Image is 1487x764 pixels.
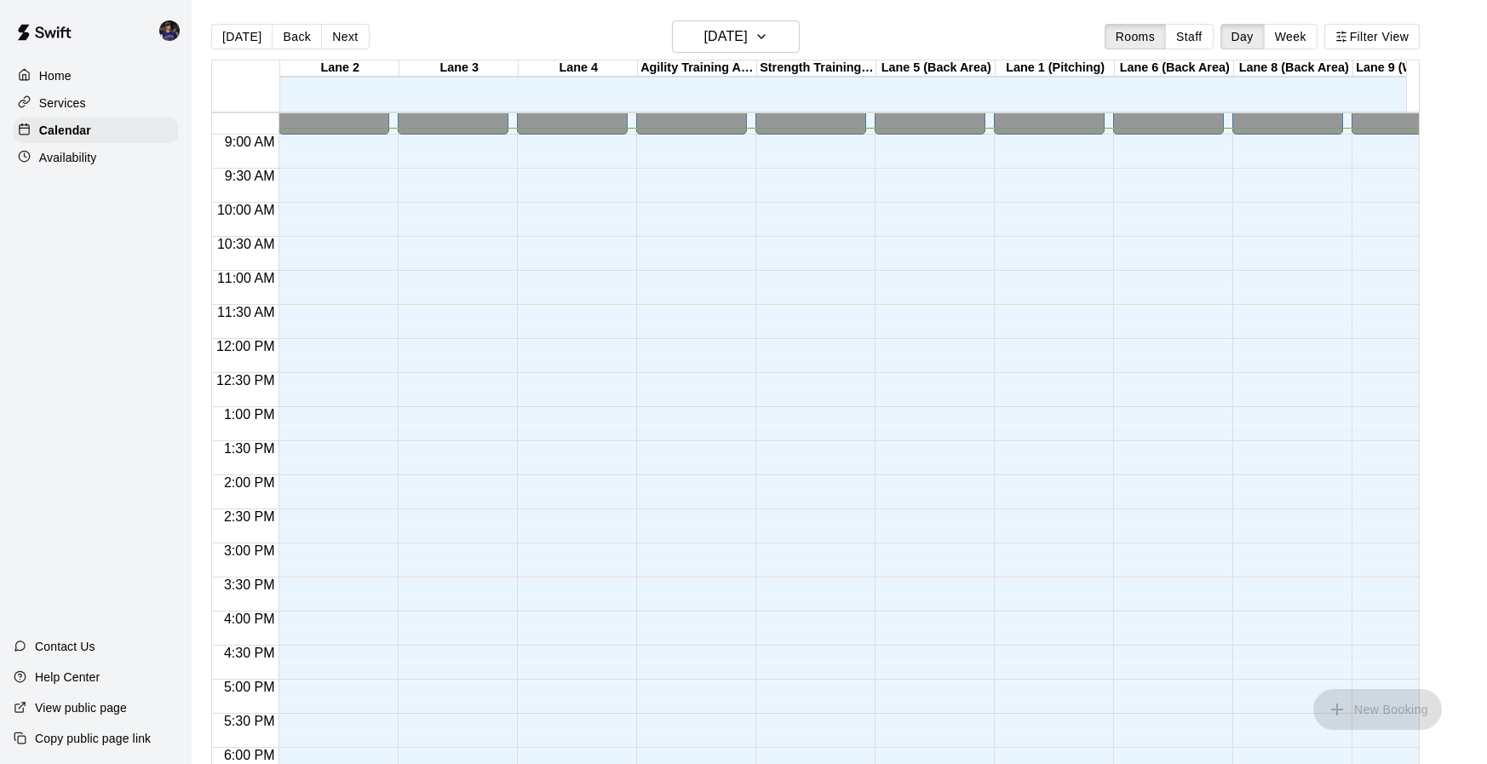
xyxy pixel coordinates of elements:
span: 12:30 PM [212,373,278,388]
button: [DATE] [672,20,800,53]
span: 1:30 PM [220,441,279,456]
p: Contact Us [35,638,95,655]
div: Lane 9 (Wide Lane/Back Area) [1353,60,1473,77]
p: Availability [39,149,97,166]
div: Lane 1 (Pitching) [996,60,1115,77]
span: 1:00 PM [220,407,279,422]
div: Lane 6 (Back Area) [1115,60,1234,77]
span: 9:00 AM [221,135,279,149]
span: 10:00 AM [213,203,279,217]
span: 4:30 PM [220,646,279,660]
div: Lane 2 [280,60,399,77]
span: 6:00 PM [220,748,279,762]
div: Brandon Barnes [156,14,192,48]
span: 2:00 PM [220,475,279,490]
a: Services [14,90,178,116]
div: Lane 5 (Back Area) [876,60,996,77]
p: View public page [35,699,127,716]
div: Lane 3 [399,60,519,77]
span: 5:30 PM [220,714,279,728]
button: Staff [1165,24,1214,49]
span: You don't have the permission to add bookings [1313,701,1442,715]
a: Home [14,63,178,89]
span: 12:00 PM [212,339,278,353]
button: Back [272,24,322,49]
span: 4:00 PM [220,612,279,626]
button: Next [321,24,369,49]
a: Calendar [14,118,178,143]
p: Home [39,67,72,84]
a: Availability [14,145,178,170]
h6: [DATE] [704,25,748,49]
p: Help Center [35,669,100,686]
button: Rooms [1105,24,1166,49]
span: 3:30 PM [220,577,279,592]
div: Agility Training Area [638,60,757,77]
span: 10:30 AM [213,237,279,251]
span: 11:00 AM [213,271,279,285]
span: 3:00 PM [220,543,279,558]
span: 2:30 PM [220,509,279,524]
p: Copy public page link [35,730,151,747]
p: Services [39,95,86,112]
div: Lane 8 (Back Area) [1234,60,1353,77]
button: [DATE] [211,24,273,49]
button: Day [1220,24,1265,49]
button: Week [1264,24,1318,49]
div: Strength Training Area [757,60,876,77]
p: Calendar [39,122,91,139]
button: Filter View [1324,24,1420,49]
div: Lane 4 [519,60,638,77]
span: 11:30 AM [213,305,279,319]
span: 9:30 AM [221,169,279,183]
span: 5:00 PM [220,680,279,694]
img: Brandon Barnes [159,20,180,41]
